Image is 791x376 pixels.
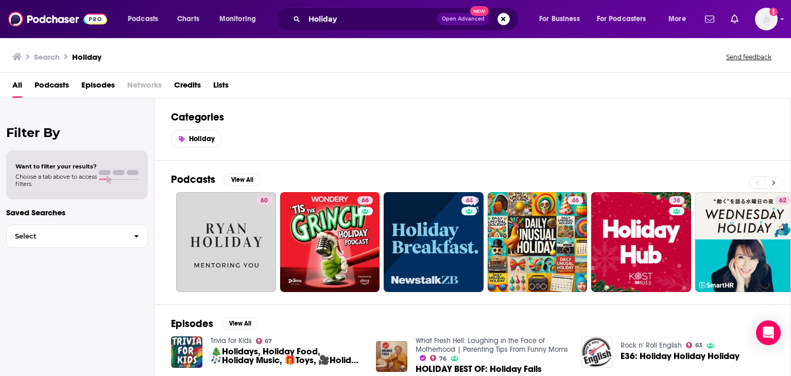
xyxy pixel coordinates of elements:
a: EpisodesView All [171,317,259,330]
span: Charts [177,12,199,26]
a: What Fresh Hell: Laughing in the Face of Motherhood | Parenting Tips From Funny Moms [416,336,568,354]
span: 62 [779,196,786,206]
h2: Episodes [171,317,213,330]
a: 🎄Holidays, Holiday Food, 🎶Holiday Music, 🎁Toys, 🎥Holiday Movies [211,347,364,365]
div: Search podcasts, credits, & more... [286,7,528,31]
span: Open Advanced [442,16,485,22]
span: Want to filter your results? [15,163,97,170]
button: open menu [121,11,171,27]
button: open menu [661,11,699,27]
button: Open AdvancedNew [437,13,489,25]
a: 63 [686,342,702,348]
span: Networks [127,77,162,98]
a: 44 [461,196,477,204]
svg: Add a profile image [769,8,778,16]
h2: Categories [171,111,774,124]
img: User Profile [755,8,778,30]
a: Lists [213,77,229,98]
a: 60 [256,196,272,204]
img: E36: Holiday Holiday Holiday [581,336,613,368]
span: Monitoring [219,12,256,26]
a: 38 [669,196,684,204]
a: PodcastsView All [171,173,261,186]
span: More [668,12,686,26]
a: Trivia for Kids [211,336,252,345]
button: open menu [212,11,269,27]
h2: Podcasts [171,173,215,186]
img: HOLIDAY BEST OF: Holiday Fails [376,341,407,372]
a: Episodes [81,77,115,98]
a: 60 [176,192,276,292]
span: 66 [362,196,369,206]
a: All [12,77,22,98]
a: Show notifications dropdown [727,10,743,28]
span: New [470,6,489,16]
a: Credits [174,77,201,98]
a: Charts [170,11,205,27]
h3: Holiday [72,52,101,62]
a: Show notifications dropdown [701,10,718,28]
a: E36: Holiday Holiday Holiday [621,352,740,361]
a: Podcasts [35,77,69,98]
button: View All [223,174,261,186]
span: Select [7,233,126,240]
span: Podcasts [128,12,158,26]
a: 46 [568,196,583,204]
a: 67 [256,338,272,344]
a: 38 [591,192,691,292]
h2: Filter By [6,125,148,140]
span: 60 [261,196,268,206]
span: Logged in as Aly1Mom [755,8,778,30]
button: open menu [590,11,661,27]
img: 🎄Holidays, Holiday Food, 🎶Holiday Music, 🎁Toys, 🎥Holiday Movies [171,336,202,368]
input: Search podcasts, credits, & more... [304,11,437,27]
a: 66 [357,196,373,204]
span: Choose a tab above to access filters. [15,173,97,187]
button: View All [221,317,259,330]
span: For Podcasters [597,12,646,26]
span: For Business [539,12,580,26]
button: Select [6,225,148,248]
button: open menu [532,11,593,27]
button: Show profile menu [755,8,778,30]
a: 44 [384,192,484,292]
span: 44 [466,196,473,206]
span: 46 [572,196,579,206]
a: Rock n' Roll English [621,341,682,350]
a: 62 [775,196,790,204]
p: Saved Searches [6,208,148,217]
span: 63 [695,343,702,348]
span: 38 [673,196,680,206]
span: Holiday [189,134,215,143]
a: 76 [430,355,446,361]
a: Holiday [171,130,222,148]
button: Send feedback [723,53,775,61]
a: HOLIDAY BEST OF: Holiday Fails [416,365,542,373]
a: 66 [280,192,380,292]
span: 67 [265,339,272,344]
span: 76 [439,356,446,361]
h3: Search [34,52,60,62]
img: Podchaser - Follow, Share and Rate Podcasts [8,9,107,29]
div: Open Intercom Messenger [756,320,781,345]
a: 46 [488,192,588,292]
